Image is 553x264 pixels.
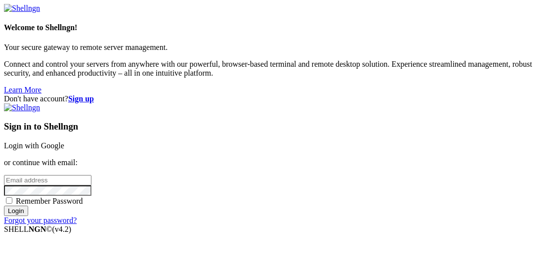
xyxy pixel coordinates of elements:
[4,23,549,32] h4: Welcome to Shellngn!
[4,216,77,224] a: Forgot your password?
[4,4,40,13] img: Shellngn
[6,197,12,204] input: Remember Password
[68,94,94,103] a: Sign up
[4,94,549,103] div: Don't have account?
[4,225,71,233] span: SHELL ©
[52,225,72,233] span: 4.2.0
[4,175,91,185] input: Email address
[16,197,83,205] span: Remember Password
[4,86,42,94] a: Learn More
[4,121,549,132] h3: Sign in to Shellngn
[4,141,64,150] a: Login with Google
[4,103,40,112] img: Shellngn
[4,60,549,78] p: Connect and control your servers from anywhere with our powerful, browser-based terminal and remo...
[4,43,549,52] p: Your secure gateway to remote server management.
[4,158,549,167] p: or continue with email:
[29,225,46,233] b: NGN
[4,206,28,216] input: Login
